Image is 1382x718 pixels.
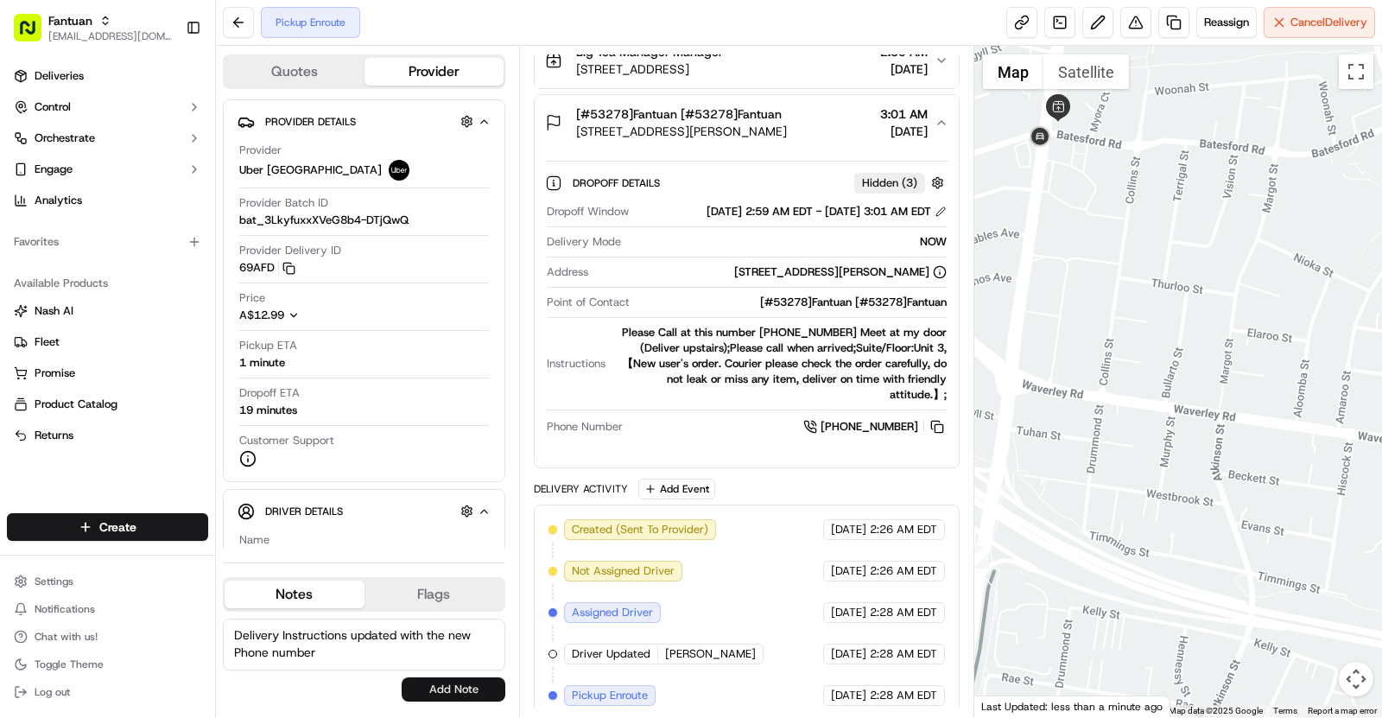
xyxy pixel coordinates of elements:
span: Price [239,290,265,306]
div: We're available if you need us! [78,181,238,195]
button: Flags [365,581,504,608]
span: Control [35,99,71,115]
img: Asif Zaman Khan [17,251,45,278]
a: 📗Knowledge Base [10,378,139,410]
span: Log out [35,685,70,699]
span: API Documentation [163,385,277,403]
span: Customer Support [239,433,334,448]
div: Favorites [7,228,208,256]
a: Returns [14,428,201,443]
a: Nash AI [14,303,201,319]
div: 19 minutes [239,403,297,418]
button: Toggle Theme [7,652,208,677]
span: Hidden ( 3 ) [862,175,917,191]
span: Name [239,532,269,548]
button: Add Note [402,677,505,702]
div: [#53278]Fantuan [#53278]Fantuan[STREET_ADDRESS][PERSON_NAME]3:01 AM[DATE] [535,150,959,467]
span: Notifications [35,602,95,616]
button: Returns [7,422,208,449]
div: 💻 [146,387,160,401]
button: Chat with us! [7,625,208,649]
span: Point of Contact [547,295,630,310]
div: Past conversations [17,224,116,238]
span: Phone Number [547,419,623,435]
button: Toggle fullscreen view [1339,54,1373,89]
span: Created (Sent To Provider) [572,522,708,537]
div: Please Call at this number [PHONE_NUMBER] Meet at my door (Deliver upstairs);Please call when arr... [612,325,947,403]
span: Orchestrate [35,130,95,146]
span: 2:28 AM EDT [870,646,937,662]
span: Fleet [35,334,60,350]
a: Fleet [14,334,201,350]
button: Orchestrate [7,124,208,152]
span: [DATE] [880,60,928,78]
span: Cancel Delivery [1290,15,1367,30]
button: Big Tea Manager Manager[STREET_ADDRESS]2:39 AM[DATE] [535,33,959,88]
button: Product Catalog [7,391,208,418]
img: Google [979,695,1036,717]
span: Engage [35,162,73,177]
button: See all [268,220,314,241]
span: Not Assigned Driver [572,563,675,579]
div: [STREET_ADDRESS][PERSON_NAME] [734,264,947,280]
button: Hidden (3) [854,172,948,194]
div: 8 [967,546,989,569]
a: Analytics [7,187,208,214]
button: Map camera controls [1339,662,1373,696]
span: Provider [239,143,282,158]
span: Pylon [172,428,209,441]
span: Pickup ETA [239,338,297,353]
button: Notes [225,581,365,608]
button: [EMAIL_ADDRESS][DOMAIN_NAME] [48,29,172,43]
span: Delivery Mode [547,234,621,250]
span: [DATE] [831,688,866,703]
button: Show satellite imagery [1043,54,1129,89]
button: Provider [365,58,504,86]
span: [DATE] [831,522,866,537]
span: Map data ©2025 Google [1169,706,1263,715]
a: Open this area in Google Maps (opens a new window) [979,695,1036,717]
span: Nash AI [35,303,73,319]
div: [#53278]Fantuan [#53278]Fantuan [637,295,947,310]
p: Welcome 👋 [17,68,314,96]
a: Report a map error [1308,706,1377,715]
button: Driver Details [238,497,491,525]
button: Log out [7,680,208,704]
button: CancelDelivery [1264,7,1375,38]
a: 💻API Documentation [139,378,284,410]
span: Dropoff Window [547,204,629,219]
span: [DATE] [831,605,866,620]
div: [DATE] 2:59 AM EDT - [DATE] 3:01 AM EDT [707,204,947,219]
button: Fantuan [48,12,92,29]
span: [DATE] [880,123,928,140]
span: Dropoff ETA [239,385,300,401]
span: Driver Details [265,505,343,518]
span: [DATE] [153,267,188,281]
span: Dropoff Details [573,176,663,190]
span: Instructions [547,356,605,372]
a: Product Catalog [14,397,201,412]
button: A$12.99 [239,308,391,323]
span: Toggle Theme [35,658,104,671]
span: Uber [GEOGRAPHIC_DATA] [239,162,382,178]
textarea: Delivery Instructions updated with the new Phone number [223,619,505,670]
img: Masood Aslam [17,297,45,325]
span: Knowledge Base [35,385,132,403]
div: 📗 [17,387,31,401]
a: [PHONE_NUMBER] [803,417,947,436]
span: Deliveries [35,68,84,84]
span: [#53278]Fantuan [#53278]Fantuan [576,105,782,123]
button: Reassign [1196,7,1257,38]
span: Analytics [35,193,82,208]
span: Address [547,264,588,280]
div: 1 minute [239,355,285,371]
div: Available Products [7,270,208,297]
span: A$12.99 [239,308,284,322]
span: [DATE] [153,314,188,327]
img: 1736555255976-a54dd68f-1ca7-489b-9aae-adbdc363a1c4 [35,315,48,328]
span: [PERSON_NAME] [665,646,756,662]
span: Assigned Driver [572,605,653,620]
button: Settings [7,569,208,594]
button: Promise [7,359,208,387]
